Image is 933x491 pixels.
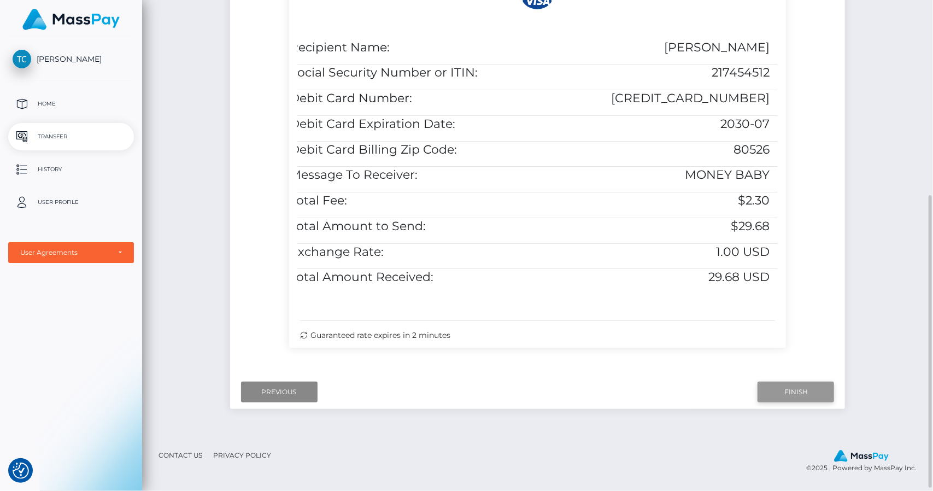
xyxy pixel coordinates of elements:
a: Contact Us [154,447,207,464]
h5: 2030-07 [538,116,770,133]
h5: Total Fee: [290,192,521,209]
h5: MONEY BABY [538,167,770,184]
h5: Debit Card Number: [290,90,521,107]
h5: [CREDIT_CARD_NUMBER] [538,90,770,107]
h5: 1.00 USD [538,244,770,261]
a: Privacy Policy [209,447,275,464]
a: Transfer [8,123,134,150]
input: Previous [241,382,318,402]
h5: Social Security Number or ITIN: [290,65,521,81]
button: User Agreements [8,242,134,263]
a: Home [8,90,134,118]
a: History [8,156,134,183]
h5: 80526 [538,142,770,159]
h5: Message To Receiver: [290,167,521,184]
h5: Debit Card Billing Zip Code: [290,142,521,159]
div: Guaranteed rate expires in 2 minutes [300,330,774,341]
a: User Profile [8,189,134,216]
img: MassPay [834,450,889,462]
div: User Agreements [20,248,110,257]
button: Consent Preferences [13,463,29,479]
h5: Total Amount to Send: [290,218,521,235]
p: User Profile [13,194,130,211]
span: [PERSON_NAME] [8,54,134,64]
img: Revisit consent button [13,463,29,479]
h5: Exchange Rate: [290,244,521,261]
img: MassPay [22,9,120,30]
h5: Total Amount Received: [290,269,521,286]
h5: Recipient Name: [290,39,521,56]
input: Finish [758,382,834,402]
h5: 217454512 [538,65,770,81]
h5: Debit Card Expiration Date: [290,116,521,133]
h5: [PERSON_NAME] [538,39,770,56]
p: Transfer [13,128,130,145]
p: History [13,161,130,178]
h5: 29.68 USD [538,269,770,286]
h5: $2.30 [538,192,770,209]
div: © 2025 , Powered by MassPay Inc. [806,449,925,474]
h5: $29.68 [538,218,770,235]
p: Home [13,96,130,112]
